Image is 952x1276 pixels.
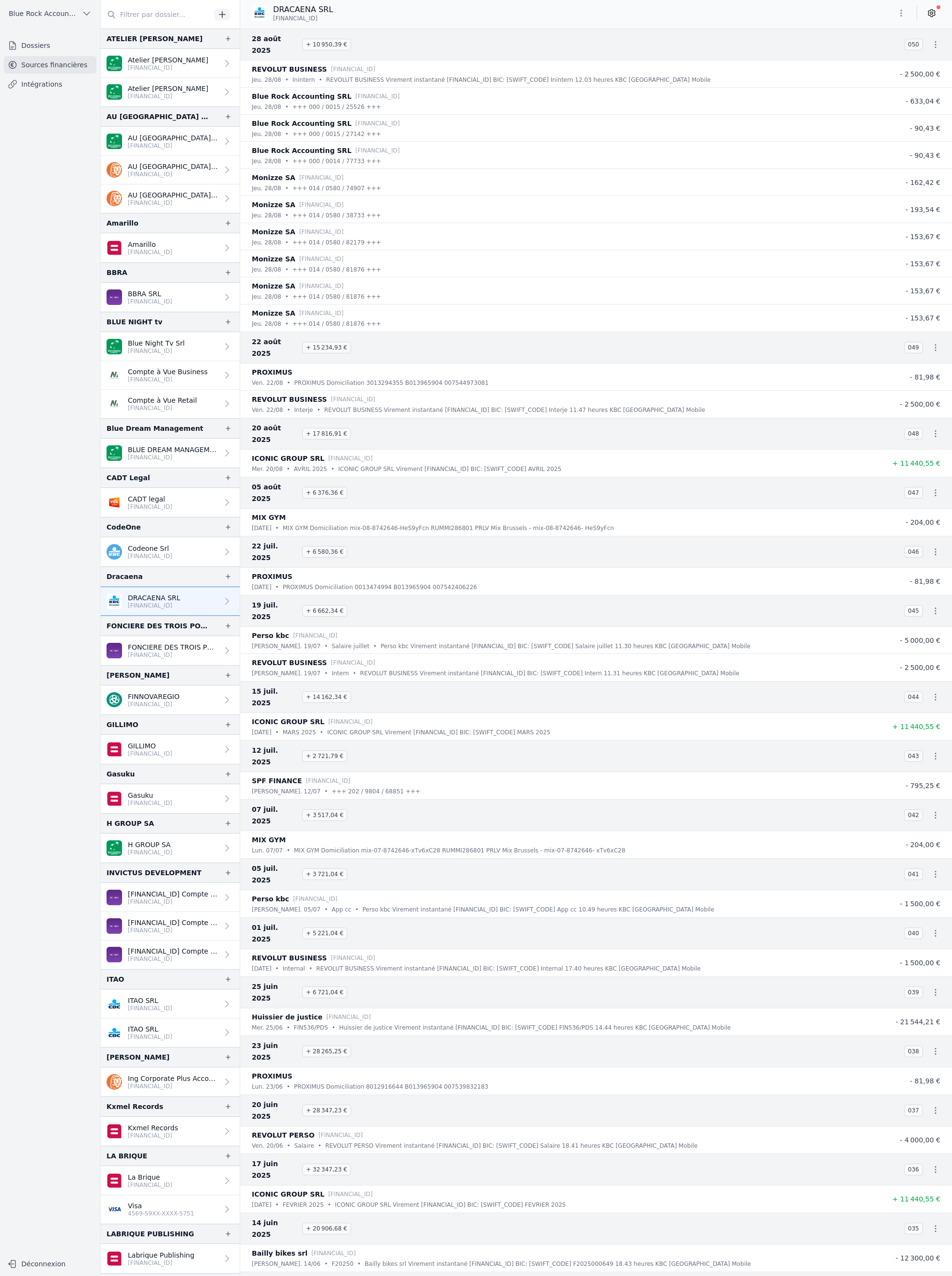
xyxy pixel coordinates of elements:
p: Perso kbc Virement instantané [FINANCIAL_ID] BIC: [SWIFT_CODE] Salaire juillet 11.30 heures KBC [... [381,641,751,651]
p: REVOLUT BUSINESS [252,394,327,405]
span: 050 [904,39,923,50]
span: + 10 950,39 € [302,39,351,50]
p: +++ 014 / 0580 / 38733 +++ [292,211,381,220]
div: • [324,668,328,678]
div: • [287,464,290,474]
div: • [331,464,334,474]
p: jeu. 28/08 [252,75,281,85]
span: - 153,67 € [906,287,940,295]
span: 047 [904,487,923,499]
div: AU [GEOGRAPHIC_DATA] SA [107,111,209,122]
img: BEOBANK_CTBKBEBX.png [107,289,122,305]
div: BBRA [107,267,127,278]
div: • [285,211,289,220]
a: Compte à Vue Retail [FINANCIAL_ID] [101,390,240,418]
p: ICONIC GROUP SRL Virement [FINANCIAL_ID] BIC: [SWIFT_CODE] MARS 2025 [327,728,551,737]
img: BEOBANK_CTBKBEBX.png [107,918,122,934]
a: Atelier [PERSON_NAME] [FINANCIAL_ID] [101,78,240,106]
p: Monizze SA [252,199,295,211]
span: 20 août 2025 [252,422,298,445]
p: mer. 20/08 [252,464,283,474]
span: - 204,00 € [906,518,940,526]
span: - 90,43 € [910,124,940,132]
p: Blue Night Tv Srl [128,338,184,348]
div: • [285,129,289,139]
p: Monizze SA [252,307,295,319]
p: jeu. 28/08 [252,265,281,274]
p: Compte à Vue Business [128,367,208,377]
span: 05 juil. 2025 [252,863,298,886]
p: BLUE DREAM MANAGEMENT SRL [128,445,218,455]
span: + 11 440,55 € [892,723,940,730]
div: • [287,405,290,415]
a: AU [GEOGRAPHIC_DATA] SA [FINANCIAL_ID] [101,184,240,213]
div: • [276,728,279,737]
span: 05 août 2025 [252,481,298,504]
img: BNP_BE_BUSINESS_GEBABEBB.png [107,840,122,856]
span: - 204,00 € [906,841,940,849]
p: ven. 22/08 [252,378,283,388]
p: Codeone Srl [128,544,172,553]
span: - 5 000,00 € [900,637,940,644]
div: • [324,787,328,796]
a: Atelier [PERSON_NAME] [FINANCIAL_ID] [101,49,240,78]
p: La Brique [128,1172,172,1182]
p: [FINANCIAL_ID] [128,602,180,609]
p: Ing Corporate Plus Account [128,1074,218,1083]
p: [FINANCIAL_ID] [128,1033,172,1041]
p: +++ 000 / 0015 / 25526 +++ [292,102,381,112]
span: 045 [904,605,923,617]
p: H GROUP SA [128,840,172,850]
p: ICONIC GROUP SRL [252,453,324,464]
a: Gasuku [FINANCIAL_ID] [101,784,240,813]
p: [FINANCIAL_ID] [128,750,172,758]
img: BNP_BE_BUSINESS_GEBABEBB.png [107,84,122,100]
span: [FINANCIAL_ID] [273,15,318,22]
p: REVOLUT BUSINESS Virement instantané [FINANCIAL_ID] BIC: [SWIFT_CODE] Intern 11.31 heures KBC [GE... [360,668,739,678]
p: +++ 014 / 0580 / 74907 +++ [292,183,381,193]
p: [DATE] [252,728,272,737]
span: + 17 816,91 € [302,428,351,440]
a: AU [GEOGRAPHIC_DATA] SA [FINANCIAL_ID] [101,127,240,156]
img: BNP_BE_BUSINESS_GEBABEBB.png [107,56,122,71]
p: Monizze SA [252,253,295,265]
p: Inintern [292,75,315,85]
p: Blue Rock Accounting SRL [252,145,352,156]
p: Gasuku [128,790,172,800]
p: [FINANCIAL_ID] [128,199,218,207]
p: [PERSON_NAME]. 19/07 [252,641,321,651]
a: ITAO SRL [FINANCIAL_ID] [101,1018,240,1047]
button: Blue Rock Accounting [4,6,96,21]
div: • [276,523,279,533]
span: + 6 376,36 € [302,487,347,499]
span: - 2 500,00 € [900,400,940,408]
div: GILLIMO [107,719,138,730]
p: Amarillo [128,240,172,249]
div: • [285,238,289,247]
p: Visa [128,1201,194,1211]
span: 048 [904,428,923,440]
p: PROXIMUS Domiciliation 0013474994 B013965904 007542406226 [283,582,477,592]
p: [FINANCIAL_ID] [331,64,375,74]
a: H GROUP SA [FINANCIAL_ID] [101,834,240,863]
div: Gasuku [107,768,135,780]
p: Perso kbc [252,893,289,905]
img: CBC_CREGBEBB.png [107,996,122,1012]
div: INVICTUS DEVELOPMENT [107,867,201,879]
span: 046 [904,546,923,558]
span: 22 août 2025 [252,336,298,359]
p: BBRA SRL [128,289,172,299]
div: H GROUP SA [107,818,154,829]
p: jeu. 28/08 [252,183,281,193]
div: • [285,265,289,274]
p: DRACAENA SRL [128,593,180,603]
p: Salaire juillet [332,641,369,651]
p: Kxmel Records [128,1123,178,1133]
p: PROXIMUS [252,571,292,582]
span: + 3 721,04 € [302,868,347,880]
div: [PERSON_NAME] [107,669,169,681]
div: CodeOne [107,521,141,533]
span: 042 [904,809,923,821]
p: +++ 000 / 0014 / 77733 +++ [292,156,381,166]
p: [FINANCIAL_ID] [328,717,373,727]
